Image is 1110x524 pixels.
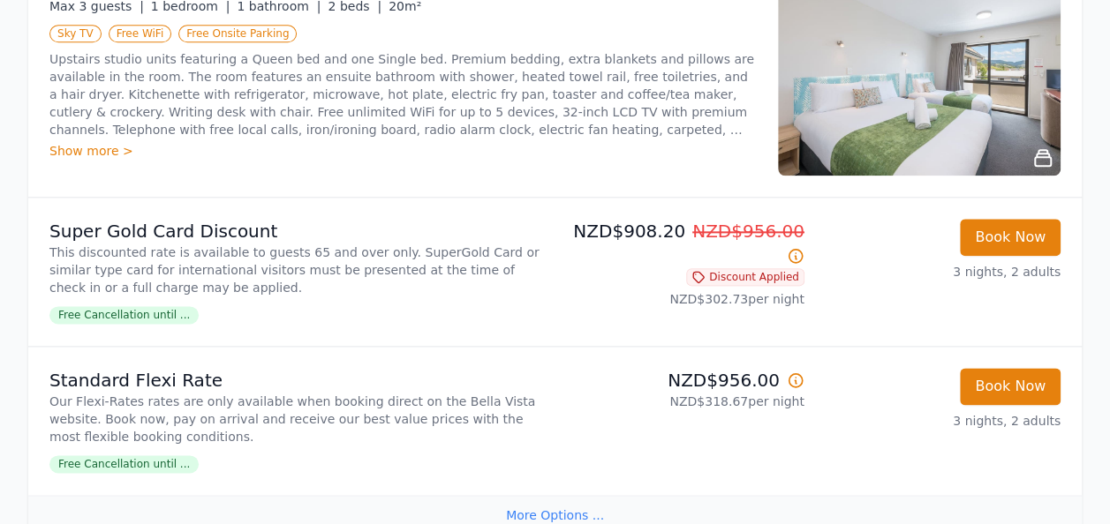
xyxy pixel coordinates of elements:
p: This discounted rate is available to guests 65 and over only. SuperGold Card or similar type card... [49,243,548,296]
p: 3 nights, 2 adults [819,412,1061,430]
p: Standard Flexi Rate [49,368,548,393]
span: Free Onsite Parking [178,25,297,42]
button: Book Now [960,219,1061,256]
p: Super Gold Card Discount [49,219,548,243]
span: Free WiFi [109,25,172,42]
p: Upstairs studio units featuring a Queen bed and one Single bed. Premium bedding, extra blankets a... [49,50,757,138]
p: NZD$956.00 [563,368,804,393]
button: Book Now [960,368,1061,405]
span: Free Cancellation until ... [49,306,199,324]
span: NZD$956.00 [692,221,804,242]
p: NZD$908.20 [563,219,804,268]
span: Free Cancellation until ... [49,455,199,473]
p: 3 nights, 2 adults [819,263,1061,281]
p: NZD$302.73 per night [563,290,804,308]
span: Sky TV [49,25,102,42]
div: Show more > [49,142,757,160]
p: NZD$318.67 per night [563,393,804,410]
span: Discount Applied [686,268,804,286]
p: Our Flexi-Rates rates are only available when booking direct on the Bella Vista website. Book now... [49,393,548,445]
